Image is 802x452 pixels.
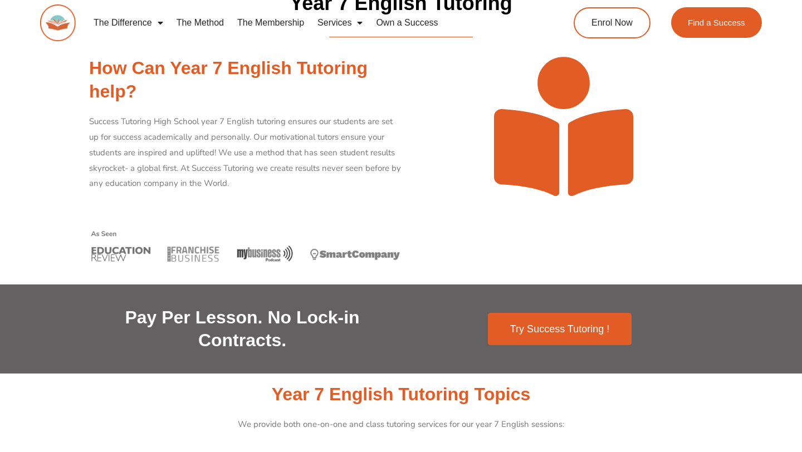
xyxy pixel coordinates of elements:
a: Own a Success [369,10,444,36]
a: The Difference [87,10,170,36]
a: The Membership [231,10,311,36]
img: Success Tutoring Featured in [89,216,403,279]
a: Try Success Tutoring ! [488,313,632,345]
p: We provide both one-on-one and class tutoring services for our year 7 English sessions: [89,417,713,433]
a: Services [311,10,369,36]
nav: Menu [87,10,532,36]
span: Find a Success [688,18,745,27]
h2: Pay Per Lesson. No Lock-in Contracts. [89,306,395,352]
p: Success Tutoring High School year 7 English tutoring ensures our students are set up for success ... [89,114,403,191]
a: Find a Success [671,7,762,38]
a: The Method [170,10,231,36]
h2: Year 7 English Tutoring Topics [89,383,713,406]
h2: How Can Year 7 English Tutoring help? [89,57,403,103]
a: Enrol Now [574,7,651,38]
span: Try Success Tutoring ! [510,324,609,334]
span: Enrol Now [591,18,633,27]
